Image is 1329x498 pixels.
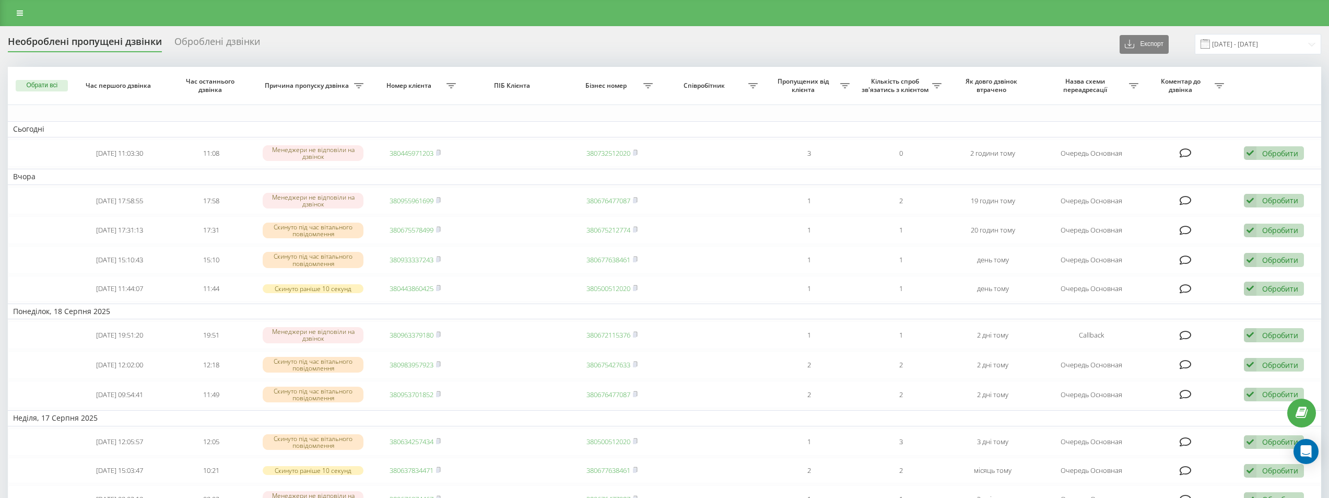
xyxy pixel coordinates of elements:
td: Callback [1039,321,1144,349]
td: Очередь Основная [1039,381,1144,409]
a: 380443860425 [390,284,433,293]
button: Обрати всі [16,80,68,91]
td: 1 [763,246,855,274]
td: Очередь Основная [1039,140,1144,167]
td: 1 [763,428,855,456]
a: 380983957923 [390,360,433,369]
div: Обробити [1262,330,1298,340]
a: 380676477087 [586,196,630,205]
td: день тому [947,276,1039,302]
td: 17:58 [166,187,257,215]
a: 380933337243 [390,255,433,264]
div: Скинуто під час вітального повідомлення [263,434,363,450]
td: місяць тому [947,458,1039,483]
span: Пропущених від клієнта [768,77,840,94]
td: 2 [763,381,855,409]
td: 0 [855,140,947,167]
a: 380732512020 [586,148,630,158]
td: 2 [855,351,947,379]
a: 380676477087 [586,390,630,399]
div: Скинуто під час вітального повідомлення [263,223,363,238]
div: Обробити [1262,437,1298,447]
td: 1 [763,216,855,244]
td: 11:44 [166,276,257,302]
td: 11:49 [166,381,257,409]
div: Скинуто раніше 10 секунд [263,466,363,475]
span: Бізнес номер [571,82,643,90]
td: [DATE] 11:44:07 [74,276,166,302]
a: 380637834471 [390,466,433,475]
a: 380634257434 [390,437,433,446]
a: 380955961699 [390,196,433,205]
td: 11:08 [166,140,257,167]
td: Очередь Основная [1039,246,1144,274]
td: Очередь Основная [1039,187,1144,215]
td: Очередь Основная [1039,458,1144,483]
td: 3 дні тому [947,428,1039,456]
td: Вчора [8,169,1321,184]
td: 2 [763,351,855,379]
td: [DATE] 12:02:00 [74,351,166,379]
td: Очередь Основная [1039,428,1144,456]
td: 12:18 [166,351,257,379]
div: Обробити [1262,466,1298,476]
span: Час останнього дзвінка [175,77,248,94]
td: [DATE] 17:31:13 [74,216,166,244]
td: 2 дні тому [947,351,1039,379]
div: Open Intercom Messenger [1293,439,1319,464]
span: Назва схеми переадресації [1044,77,1129,94]
div: Обробити [1262,225,1298,235]
td: 1 [855,276,947,302]
td: 2 [855,187,947,215]
td: [DATE] 12:05:57 [74,428,166,456]
td: 1 [855,321,947,349]
div: Менеджери не відповіли на дзвінок [263,327,363,343]
div: Обробити [1262,360,1298,370]
span: Номер клієнта [374,82,446,90]
td: 12:05 [166,428,257,456]
td: 20 годин тому [947,216,1039,244]
a: 380677638461 [586,466,630,475]
td: 2 [855,458,947,483]
td: Понеділок, 18 Серпня 2025 [8,304,1321,319]
div: Скинуто під час вітального повідомлення [263,387,363,402]
td: 2 [763,458,855,483]
td: [DATE] 17:58:55 [74,187,166,215]
td: 17:31 [166,216,257,244]
a: 380963379180 [390,330,433,340]
a: 380677638461 [586,255,630,264]
span: Як довго дзвінок втрачено [956,77,1029,94]
a: 380675578499 [390,225,433,235]
td: [DATE] 09:54:41 [74,381,166,409]
div: Скинуто під час вітального повідомлення [263,252,363,268]
td: [DATE] 15:10:43 [74,246,166,274]
a: 380672115376 [586,330,630,340]
td: Сьогодні [8,121,1321,137]
td: 1 [763,276,855,302]
a: 380445971203 [390,148,433,158]
td: 10:21 [166,458,257,483]
td: 15:10 [166,246,257,274]
a: 380953701852 [390,390,433,399]
a: 380500512020 [586,437,630,446]
td: день тому [947,246,1039,274]
div: Оброблені дзвінки [174,36,260,52]
div: Менеджери не відповіли на дзвінок [263,193,363,209]
td: 2 [855,381,947,409]
span: Час першого дзвінка [83,82,156,90]
td: [DATE] 11:03:30 [74,140,166,167]
td: 2 дні тому [947,321,1039,349]
div: Обробити [1262,389,1298,399]
div: Скинуто під час вітального повідомлення [263,357,363,373]
div: Обробити [1262,255,1298,265]
td: [DATE] 19:51:20 [74,321,166,349]
span: Співробітник [663,82,748,90]
span: Коментар до дзвінка [1149,77,1214,94]
span: Причина пропуску дзвінка [263,82,354,90]
td: 19 годин тому [947,187,1039,215]
td: 19:51 [166,321,257,349]
button: Експорт [1120,35,1169,54]
td: 1 [855,216,947,244]
td: 3 [855,428,947,456]
div: Обробити [1262,195,1298,205]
